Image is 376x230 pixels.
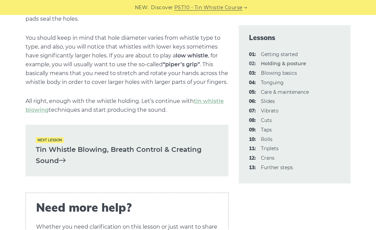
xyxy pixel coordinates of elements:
[249,98,256,106] span: 06:
[261,89,309,95] a: 05:Care & maintenance
[261,136,272,142] a: 10:Rolls
[249,60,256,68] span: 02:
[174,4,242,12] a: PST10 - Tin Whistle Course
[249,88,256,96] span: 05:
[36,144,219,166] a: Tin Whistle Blowing, Breath Control & Creating Sound
[26,34,229,87] p: You should keep in mind that hole diameter varies from whistle type to type, and also, you will n...
[249,107,256,115] span: 07:
[261,70,297,76] a: 03:Blowing basics
[261,98,275,104] a: 06:Slides
[26,97,229,114] p: All right, enough with the whistle holding. Let’s continue with techniques and start producing th...
[261,155,275,161] a: 12:Crans
[176,52,208,59] strong: low whistle
[261,145,279,152] a: 11:Triplets
[249,79,256,87] span: 04:
[261,60,306,67] strong: Holding & posture
[249,33,340,42] span: Lessons
[249,117,256,125] span: 08:
[261,108,279,114] a: 07:Vibrato
[261,79,284,86] a: 04:Tonguing
[249,51,256,59] span: 01:
[261,164,293,171] a: 13:Further steps
[261,117,272,123] a: 08:Cuts
[249,136,256,144] span: 10:
[151,4,173,12] span: Discover
[36,137,64,143] span: Next lesson
[249,154,256,162] span: 12:
[261,127,272,133] a: 09:Taps
[249,164,256,172] span: 13:
[135,4,149,12] span: NEW:
[249,145,256,153] span: 11:
[261,51,298,57] a: 01:Getting started
[26,98,224,113] a: tin whistle blowing
[249,69,256,77] span: 03:
[163,61,200,68] strong: “piper’s grip”
[36,201,218,215] span: Need more help?
[249,126,256,134] span: 09:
